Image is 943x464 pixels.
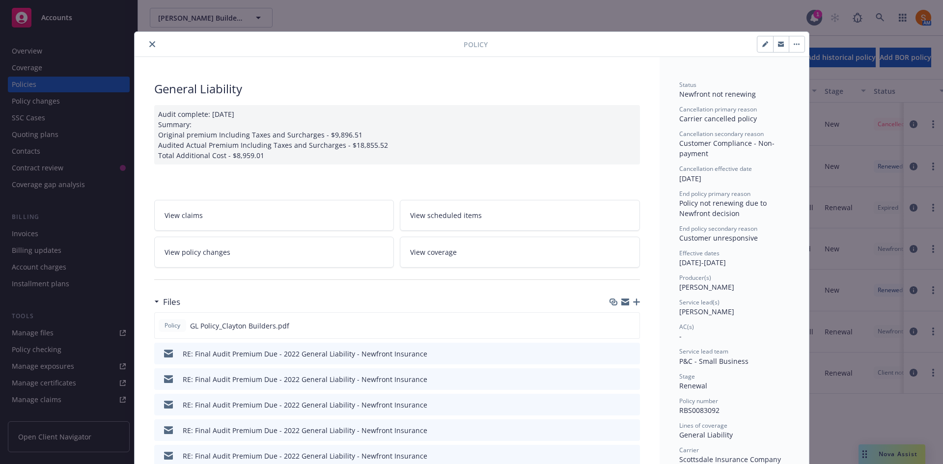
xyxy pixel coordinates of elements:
span: - [679,331,682,341]
span: Renewal [679,381,707,390]
span: View coverage [410,247,457,257]
button: download file [611,374,619,384]
button: preview file [627,400,636,410]
span: [PERSON_NAME] [679,307,734,316]
h3: Files [163,296,180,308]
span: Service lead(s) [679,298,720,306]
span: View policy changes [165,247,230,257]
a: View claims [154,200,394,231]
div: RE: Final Audit Premium Due - 2022 General Liability - Newfront Insurance [183,374,427,384]
button: download file [611,451,619,461]
div: RE: Final Audit Premium Due - 2022 General Liability - Newfront Insurance [183,451,427,461]
div: RE: Final Audit Premium Due - 2022 General Liability - Newfront Insurance [183,349,427,359]
span: AC(s) [679,323,694,331]
span: Policy not renewing due to Newfront decision [679,198,769,218]
span: Carrier [679,446,699,454]
button: download file [611,321,619,331]
span: Status [679,81,696,89]
div: General Liability [154,81,640,97]
span: Effective dates [679,249,720,257]
div: Files [154,296,180,308]
span: Cancellation secondary reason [679,130,764,138]
a: View scheduled items [400,200,640,231]
span: End policy primary reason [679,190,750,198]
button: download file [611,349,619,359]
span: End policy secondary reason [679,224,757,233]
span: [DATE] [679,174,701,183]
span: Newfront not renewing [679,89,756,99]
a: View policy changes [154,237,394,268]
span: Lines of coverage [679,421,727,430]
button: download file [611,425,619,436]
span: P&C - Small Business [679,356,749,366]
button: download file [611,400,619,410]
span: Stage [679,372,695,381]
span: Cancellation primary reason [679,105,757,113]
button: preview file [627,451,636,461]
span: [PERSON_NAME] [679,282,734,292]
button: preview file [627,349,636,359]
div: Audit complete: [DATE] Summary: Original premium Including Taxes and Surcharges - $9,896.51 Audit... [154,105,640,164]
button: preview file [627,425,636,436]
div: [DATE] - [DATE] [679,249,789,268]
span: RBS0083092 [679,406,720,415]
button: close [146,38,158,50]
div: General Liability [679,430,789,440]
span: View claims [165,210,203,220]
button: preview file [627,321,636,331]
span: Customer Compliance - Non-payment [679,138,775,158]
span: Cancellation effective date [679,164,752,173]
span: Service lead team [679,347,728,355]
a: View coverage [400,237,640,268]
span: Producer(s) [679,273,711,282]
span: Policy number [679,397,718,405]
div: RE: Final Audit Premium Due - 2022 General Liability - Newfront Insurance [183,400,427,410]
span: Policy [163,321,182,330]
span: Customer unresponsive [679,233,758,243]
span: Carrier cancelled policy [679,114,757,123]
div: RE: Final Audit Premium Due - 2022 General Liability - Newfront Insurance [183,425,427,436]
span: View scheduled items [410,210,482,220]
span: GL Policy_Clayton Builders.pdf [190,321,289,331]
button: preview file [627,374,636,384]
span: Policy [464,39,488,50]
